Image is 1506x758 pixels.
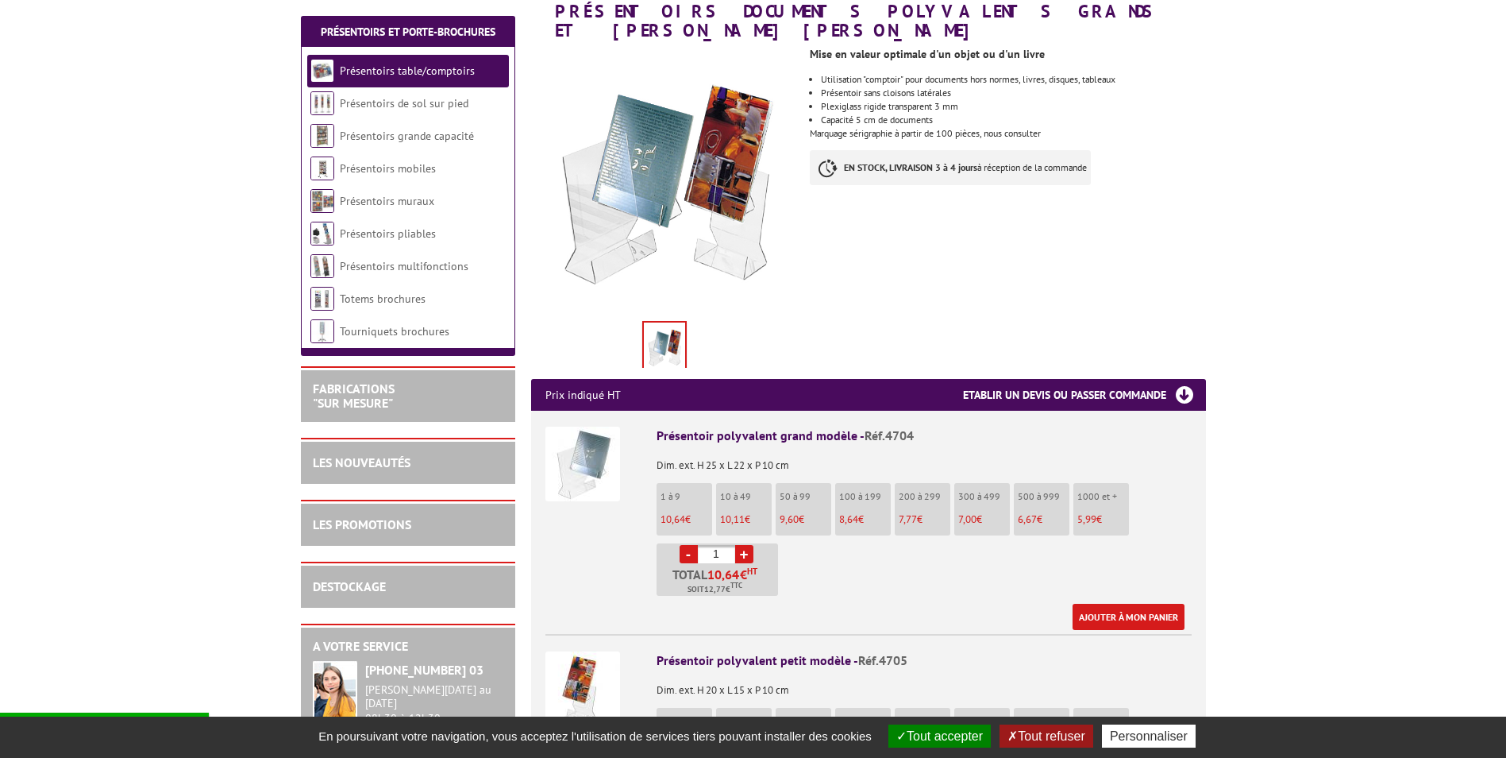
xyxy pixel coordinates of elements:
p: 100 à 199 [839,716,891,727]
p: € [839,514,891,525]
p: 300 à 499 [958,491,1010,502]
img: presentoirs_comptoirs_4704.jpg [531,48,799,315]
li: Capacité 5 cm de documents [821,115,1205,125]
p: Prix indiqué HT [545,379,621,411]
p: à réception de la commande [810,150,1091,185]
span: 10,11 [720,512,745,526]
span: 9,60 [780,512,799,526]
img: presentoirs_comptoirs_4704.jpg [644,323,685,372]
button: Personnaliser (fenêtre modale) [1102,725,1196,748]
sup: HT [747,566,757,577]
p: 50 à 99 [780,716,831,727]
span: 12,77 [704,583,726,596]
span: 7,00 [958,512,976,526]
sup: TTC [730,581,742,590]
span: 7,77 [899,512,917,526]
a: + [735,545,753,563]
p: Total [661,568,778,596]
div: Présentoir polyvalent grand modèle - [657,427,1192,445]
a: - [680,545,698,563]
span: 8,64 [839,512,858,526]
p: 100 à 199 [839,491,891,502]
strong: Mise en valeur optimale d'un objet ou d'un livre [810,47,1045,61]
img: Présentoirs muraux [310,189,334,213]
img: widget-service.jpg [313,661,357,723]
span: 5,99 [1077,512,1096,526]
p: € [958,514,1010,525]
p: 200 à 299 [899,716,950,727]
p: 10 à 49 [720,491,772,502]
p: 1000 et + [1077,716,1129,727]
img: Présentoir polyvalent petit modèle [545,652,620,726]
a: Tourniquets brochures [340,324,449,338]
span: € [740,568,747,581]
a: DESTOCKAGE [313,578,386,594]
img: Présentoirs multifonctions [310,254,334,278]
div: Présentoir polyvalent petit modèle - [657,652,1192,670]
p: € [780,514,831,525]
button: Tout accepter [888,725,991,748]
a: Présentoirs et Porte-brochures [321,25,495,39]
p: 200 à 299 [899,491,950,502]
p: € [1077,514,1129,525]
h3: Etablir un devis ou passer commande [963,379,1206,411]
p: € [1018,514,1069,525]
a: Ajouter à mon panier [1073,604,1184,630]
img: Présentoirs mobiles [310,157,334,180]
a: Présentoirs pliables [340,226,436,241]
a: LES PROMOTIONS [313,516,411,532]
img: Totems brochures [310,287,334,311]
p: 1000 et + [1077,491,1129,502]
img: Présentoirs de sol sur pied [310,91,334,115]
a: Présentoirs multifonctions [340,259,468,273]
a: LES NOUVEAUTÉS [313,454,410,470]
p: 10 à 49 [720,716,772,727]
button: Tout refuser [1000,725,1092,748]
span: 10,64 [707,568,740,581]
img: Présentoirs table/comptoirs [310,59,334,83]
p: € [661,514,712,525]
a: FABRICATIONS"Sur Mesure" [313,381,395,411]
p: 500 à 999 [1018,716,1069,727]
p: 50 à 99 [780,491,831,502]
div: 08h30 à 12h30 13h30 à 17h30 [365,683,503,738]
p: 500 à 999 [1018,491,1069,502]
img: Tourniquets brochures [310,319,334,343]
p: Dim. ext. H 20 x L 15 x P 10 cm [657,674,1192,696]
p: 1 à 9 [661,716,712,727]
p: 1 à 9 [661,491,712,502]
p: € [899,514,950,525]
span: Réf.4705 [858,652,907,668]
p: Dim. ext. H 25 x L 22 x P 10 cm [657,449,1192,471]
span: 6,67 [1018,512,1037,526]
div: Marquage sérigraphie à partir de 100 pièces, nous consulter [810,40,1217,201]
span: Soit € [688,583,742,596]
span: En poursuivant votre navigation, vous acceptez l'utilisation de services tiers pouvant installer ... [310,729,880,743]
a: Présentoirs de sol sur pied [340,96,468,110]
div: [PERSON_NAME][DATE] au [DATE] [365,683,503,710]
span: Réf.4704 [865,427,914,443]
h2: A votre service [313,640,503,654]
strong: EN STOCK, LIVRAISON 3 à 4 jours [844,161,977,173]
li: Utilisation "comptoir" pour documents hors normes, livres, disques, tableaux [821,75,1205,84]
li: Plexiglass rigide transparent 3 mm [821,102,1205,111]
img: Présentoirs grande capacité [310,124,334,148]
a: Présentoirs grande capacité [340,129,474,143]
a: Présentoirs table/comptoirs [340,64,475,78]
p: € [720,514,772,525]
a: Présentoirs mobiles [340,161,436,176]
span: 10,64 [661,512,685,526]
a: Totems brochures [340,292,426,306]
p: 300 à 499 [958,716,1010,727]
li: Présentoir sans cloisons latérales [821,88,1205,98]
a: Présentoirs muraux [340,194,434,208]
strong: [PHONE_NUMBER] 03 [365,662,483,678]
img: Présentoir polyvalent grand modèle [545,427,620,501]
img: Présentoirs pliables [310,222,334,246]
